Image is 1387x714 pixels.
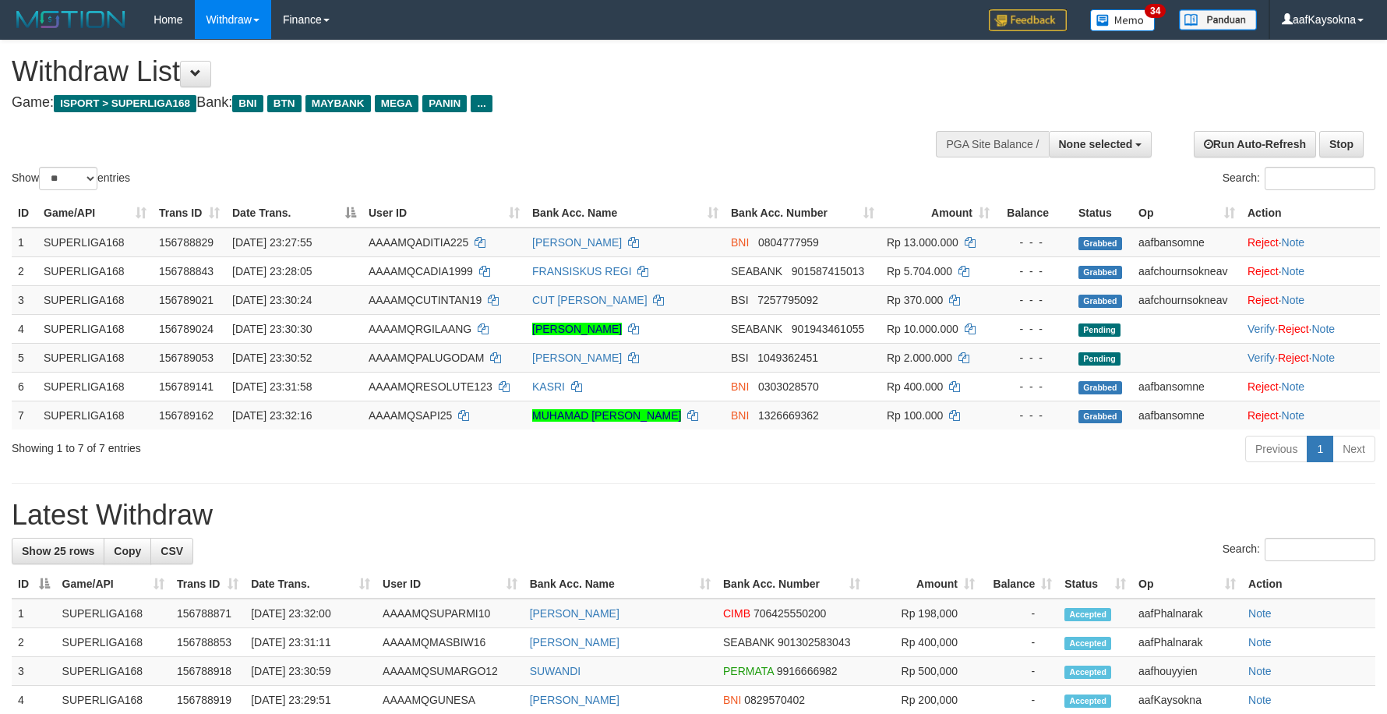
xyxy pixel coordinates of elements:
span: Grabbed [1078,410,1122,423]
a: Verify [1248,352,1275,364]
th: Bank Acc. Name: activate to sort column ascending [526,199,725,228]
img: MOTION_logo.png [12,8,130,31]
td: [DATE] 23:31:11 [245,628,376,657]
label: Search: [1223,538,1375,561]
td: SUPERLIGA168 [56,657,171,686]
a: [PERSON_NAME] [532,352,622,364]
span: 156789162 [159,409,214,422]
span: BNI [723,694,741,706]
a: Stop [1319,131,1364,157]
td: [DATE] 23:32:00 [245,599,376,628]
span: SEABANK [723,636,775,649]
th: Op: activate to sort column ascending [1132,199,1241,228]
span: BNI [731,380,749,393]
span: Grabbed [1078,295,1122,308]
span: Copy 0829570402 to clipboard [744,694,805,706]
span: Rp 13.000.000 [887,236,958,249]
span: AAAAMQCADIA1999 [369,265,473,277]
span: BSI [731,352,749,364]
a: Note [1282,236,1305,249]
span: BNI [731,409,749,422]
td: aafPhalnarak [1132,599,1242,628]
span: 156789053 [159,352,214,364]
td: 3 [12,657,56,686]
a: Next [1332,436,1375,462]
td: SUPERLIGA168 [56,628,171,657]
a: Verify [1248,323,1275,335]
span: Copy 7257795092 to clipboard [757,294,818,306]
span: BNI [232,95,263,112]
span: Rp 100.000 [887,409,943,422]
td: · [1241,401,1380,429]
th: Op: activate to sort column ascending [1132,570,1242,599]
th: Status: activate to sort column ascending [1058,570,1132,599]
td: 2 [12,256,37,285]
div: PGA Site Balance / [936,131,1048,157]
span: Copy [114,545,141,557]
td: 2 [12,628,56,657]
span: [DATE] 23:30:24 [232,294,312,306]
td: Rp 500,000 [866,657,981,686]
td: - [981,599,1058,628]
span: ... [471,95,492,112]
a: Reject [1278,352,1309,364]
div: - - - [1002,379,1066,394]
a: [PERSON_NAME] [530,694,619,706]
td: 156788871 [171,599,245,628]
a: Reject [1248,294,1279,306]
td: · [1241,228,1380,257]
img: Feedback.jpg [989,9,1067,31]
a: SUWANDI [530,665,581,677]
td: · [1241,256,1380,285]
td: SUPERLIGA168 [37,285,153,314]
th: Bank Acc. Number: activate to sort column ascending [725,199,881,228]
span: [DATE] 23:31:58 [232,380,312,393]
td: SUPERLIGA168 [37,372,153,401]
a: Note [1282,409,1305,422]
span: AAAAMQRGILAANG [369,323,471,335]
a: Reject [1248,236,1279,249]
span: 156788843 [159,265,214,277]
a: [PERSON_NAME] [532,236,622,249]
div: - - - [1002,263,1066,279]
span: Grabbed [1078,266,1122,279]
a: Previous [1245,436,1308,462]
td: · [1241,285,1380,314]
a: Note [1282,380,1305,393]
a: Note [1248,607,1272,620]
div: - - - [1002,321,1066,337]
a: Reject [1278,323,1309,335]
a: [PERSON_NAME] [530,607,619,620]
span: Accepted [1064,695,1111,708]
td: SUPERLIGA168 [37,228,153,257]
span: Copy 0303028570 to clipboard [758,380,819,393]
th: User ID: activate to sort column ascending [362,199,526,228]
div: - - - [1002,408,1066,423]
td: · · [1241,314,1380,343]
a: Note [1282,265,1305,277]
div: - - - [1002,350,1066,366]
td: SUPERLIGA168 [37,343,153,372]
span: AAAAMQSAPI25 [369,409,452,422]
th: Amount: activate to sort column ascending [881,199,996,228]
td: 156788853 [171,628,245,657]
span: Copy 901587415013 to clipboard [792,265,864,277]
a: Show 25 rows [12,538,104,564]
h1: Latest Withdraw [12,500,1375,531]
label: Search: [1223,167,1375,190]
span: Copy 1049362451 to clipboard [757,352,818,364]
td: · [1241,372,1380,401]
th: Date Trans.: activate to sort column descending [226,199,362,228]
span: 156789141 [159,380,214,393]
button: None selected [1049,131,1152,157]
th: Game/API: activate to sort column ascending [56,570,171,599]
td: aafbansomne [1132,372,1241,401]
td: aafhouyyien [1132,657,1242,686]
span: PANIN [422,95,467,112]
a: Note [1248,694,1272,706]
a: FRANSISKUS REGI [532,265,632,277]
a: Note [1311,323,1335,335]
td: [DATE] 23:30:59 [245,657,376,686]
a: Reject [1248,265,1279,277]
div: Showing 1 to 7 of 7 entries [12,434,566,456]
